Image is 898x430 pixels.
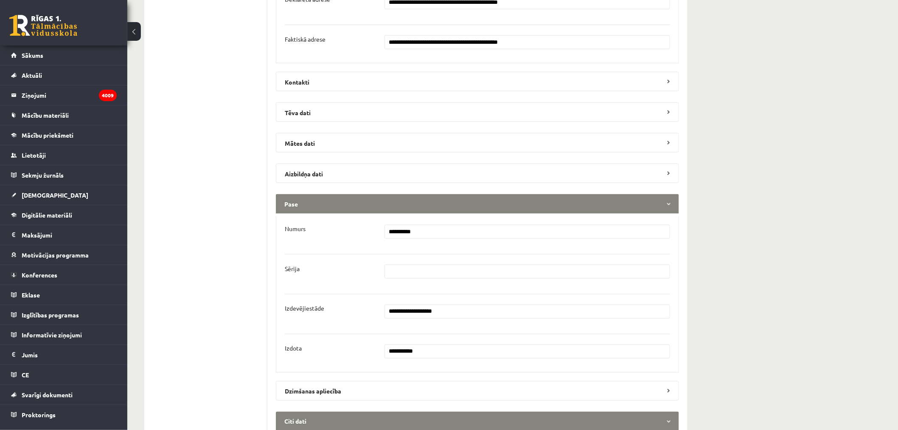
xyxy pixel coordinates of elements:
[22,71,42,79] span: Aktuāli
[22,311,79,319] span: Izglītības programas
[276,164,679,183] legend: Aizbildņa dati
[11,285,117,305] a: Eklase
[11,105,117,125] a: Mācību materiāli
[285,225,306,232] p: Numurs
[285,35,326,43] p: Faktiskā adrese
[11,185,117,205] a: [DEMOGRAPHIC_DATA]
[22,411,56,419] span: Proktorings
[22,251,89,259] span: Motivācijas programma
[11,45,117,65] a: Sākums
[22,391,73,399] span: Svarīgi dokumenti
[22,225,117,245] legend: Maksājumi
[11,205,117,225] a: Digitālie materiāli
[285,265,300,272] p: Sērija
[22,331,82,339] span: Informatīvie ziņojumi
[276,194,679,214] legend: Pase
[22,131,73,139] span: Mācību priekšmeti
[276,102,679,122] legend: Tēva dati
[99,90,117,101] i: 4009
[9,15,77,36] a: Rīgas 1. Tālmācības vidusskola
[22,351,38,359] span: Jumis
[22,51,43,59] span: Sākums
[22,371,29,379] span: CE
[11,365,117,385] a: CE
[22,85,117,105] legend: Ziņojumi
[22,291,40,299] span: Eklase
[11,265,117,285] a: Konferences
[11,325,117,345] a: Informatīvie ziņojumi
[22,271,57,279] span: Konferences
[11,245,117,265] a: Motivācijas programma
[11,125,117,145] a: Mācību priekšmeti
[276,72,679,91] legend: Kontakti
[22,171,64,179] span: Sekmju žurnāls
[22,151,46,159] span: Lietotāji
[11,305,117,325] a: Izglītības programas
[11,165,117,185] a: Sekmju žurnāls
[11,145,117,165] a: Lietotāji
[11,385,117,405] a: Svarīgi dokumenti
[276,381,679,401] legend: Dzimšanas apliecība
[11,85,117,105] a: Ziņojumi4009
[22,211,72,219] span: Digitālie materiāli
[11,345,117,365] a: Jumis
[11,65,117,85] a: Aktuāli
[22,111,69,119] span: Mācību materiāli
[285,345,302,352] p: Izdota
[11,405,117,424] a: Proktorings
[22,191,88,199] span: [DEMOGRAPHIC_DATA]
[285,305,324,312] p: Izdevējiestāde
[11,225,117,245] a: Maksājumi
[276,133,679,153] legend: Mātes dati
